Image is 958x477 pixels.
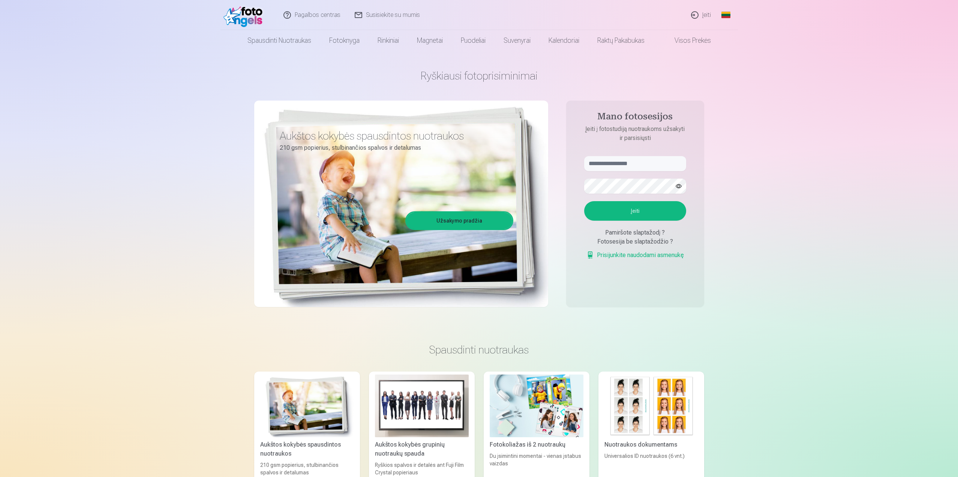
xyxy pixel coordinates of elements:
[490,375,583,437] img: Fotokoliažas iš 2 nuotraukų
[577,111,694,125] h4: Mano fotosesijos
[375,375,469,437] img: Aukštos kokybės grupinių nuotraukų spauda
[654,30,720,51] a: Visos prekės
[254,69,704,83] h1: Ryškiausi fotoprisiminimai
[584,201,686,221] button: Įeiti
[540,30,588,51] a: Kalendoriai
[588,30,654,51] a: Raktų pakabukas
[369,30,408,51] a: Rinkiniai
[408,30,452,51] a: Magnetai
[372,461,472,476] div: Ryškios spalvos ir detalės ant Fuji Film Crystal popieriaus
[577,125,694,143] p: Įeiti į fotostudiją nuotraukoms užsakyti ir parsisiųsti
[604,375,698,437] img: Nuotraukos dokumentams
[584,228,686,237] div: Pamiršote slaptažodį ?
[223,3,267,27] img: /fa2
[260,375,354,437] img: Aukštos kokybės spausdintos nuotraukos
[372,440,472,458] div: Aukštos kokybės grupinių nuotraukų spauda
[487,452,586,476] div: Du įsimintini momentai - vienas įstabus vaizdas
[601,452,701,476] div: Universalios ID nuotraukos (6 vnt.)
[495,30,540,51] a: Suvenyrai
[257,461,357,476] div: 210 gsm popierius, stulbinančios spalvos ir detalumas
[452,30,495,51] a: Puodeliai
[584,237,686,246] div: Fotosesija be slaptažodžio ?
[257,440,357,458] div: Aukštos kokybės spausdintos nuotraukos
[320,30,369,51] a: Fotoknyga
[487,440,586,449] div: Fotokoliažas iš 2 nuotraukų
[586,251,684,260] a: Prisijunkite naudodami asmenukę
[280,129,508,143] h3: Aukštos kokybės spausdintos nuotraukos
[601,440,701,449] div: Nuotraukos dokumentams
[238,30,320,51] a: Spausdinti nuotraukas
[406,212,512,229] a: Užsakymo pradžia
[280,143,508,153] p: 210 gsm popierius, stulbinančios spalvos ir detalumas
[260,343,698,357] h3: Spausdinti nuotraukas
